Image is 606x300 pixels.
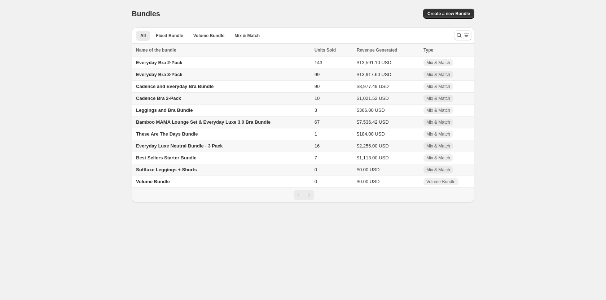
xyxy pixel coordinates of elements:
span: $184.00 USD [357,131,385,137]
span: Mix & Match [426,143,450,149]
span: Everyday Luxe Neutral Bundle - 3 Pack [136,143,223,149]
span: $0.00 USD [357,167,380,172]
button: Create a new Bundle [423,9,474,19]
span: Volume Bundle [426,179,456,185]
span: Mix & Match [426,167,450,173]
span: 16 [315,143,320,149]
span: Everyday Bra 3-Pack [136,72,183,77]
span: $13,591.10 USD [357,60,391,65]
span: Mix & Match [426,72,450,78]
span: $2,256.00 USD [357,143,389,149]
span: All [140,33,146,39]
span: Mix & Match [426,60,450,66]
span: Mix & Match [426,131,450,137]
span: 0 [315,179,317,184]
span: $366.00 USD [357,107,385,113]
span: Bamboo MAMA Lounge Set & Everyday Luxe 3.0 Bra Bundle [136,119,271,125]
span: Mix & Match [426,155,450,161]
span: $0.00 USD [357,179,380,184]
span: These Are The Days Bundle [136,131,198,137]
span: 10 [315,96,320,101]
span: Softluxe Leggings + Shorts [136,167,197,172]
span: Mix & Match [234,33,260,39]
span: $13,917.60 USD [357,72,391,77]
span: 0 [315,167,317,172]
span: 3 [315,107,317,113]
span: Volume Bundle [136,179,170,184]
span: Fixed Bundle [156,33,183,39]
span: Everyday Bra 2-Pack [136,60,183,65]
span: Mix & Match [426,84,450,89]
nav: Pagination [132,187,474,202]
span: $8,977.49 USD [357,84,389,89]
span: 99 [315,72,320,77]
span: Best Sellers Starter Bundle [136,155,197,160]
span: Revenue Generated [357,47,398,54]
span: Mix & Match [426,107,450,113]
div: Type [423,47,470,54]
span: Volume Bundle [193,33,224,39]
span: $1,021.52 USD [357,96,389,101]
div: Name of the bundle [136,47,310,54]
span: Mix & Match [426,96,450,101]
button: Revenue Generated [357,47,405,54]
span: 143 [315,60,322,65]
span: Leggings and Bra Bundle [136,107,193,113]
span: Units Sold [315,47,336,54]
span: 67 [315,119,320,125]
span: 7 [315,155,317,160]
span: $1,113.00 USD [357,155,389,160]
span: Cadence and Everyday Bra Bundle [136,84,214,89]
span: Mix & Match [426,119,450,125]
span: Create a new Bundle [427,11,470,17]
button: Search and filter results [454,30,471,40]
button: Units Sold [315,47,343,54]
span: 90 [315,84,320,89]
h1: Bundles [132,9,160,18]
span: Cadence Bra 2-Pack [136,96,181,101]
span: $7,536.42 USD [357,119,389,125]
span: 1 [315,131,317,137]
